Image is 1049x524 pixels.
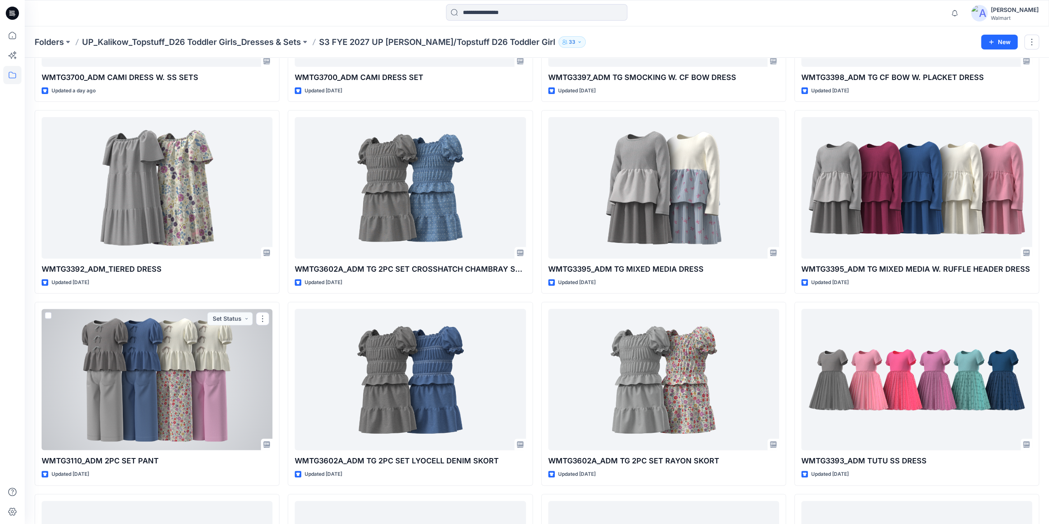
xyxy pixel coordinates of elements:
[42,117,272,258] a: WMTG3392_ADM_TIERED DRESS
[295,72,526,83] p: WMTG3700_ADM CAMI DRESS SET
[548,263,779,275] p: WMTG3395_ADM TG MIXED MEDIA DRESS
[42,263,272,275] p: WMTG3392_ADM_TIERED DRESS
[82,36,301,48] a: UP_Kalikow_Topstuff_D26 Toddler Girls_Dresses & Sets
[295,455,526,467] p: WMTG3602A_ADM TG 2PC SET LYOCELL DENIM SKORT
[991,15,1039,21] div: Walmart
[305,278,342,287] p: Updated [DATE]
[52,87,96,95] p: Updated a day ago
[801,72,1032,83] p: WMTG3398_ADM TG CF BOW W. PLACKET DRESS
[801,117,1032,258] a: WMTG3395_ADM TG MIXED MEDIA W. RUFFLE HEADER DRESS
[971,5,988,21] img: avatar
[558,87,596,95] p: Updated [DATE]
[295,309,526,450] a: WMTG3602A_ADM TG 2PC SET LYOCELL DENIM SKORT
[42,309,272,450] a: WMTG3110_ADM 2PC SET PANT
[558,470,596,479] p: Updated [DATE]
[42,72,272,83] p: WMTG3700_ADM CAMI DRESS W. SS SETS
[801,309,1032,450] a: WMTG3393_ADM TUTU SS DRESS
[811,278,849,287] p: Updated [DATE]
[305,87,342,95] p: Updated [DATE]
[305,470,342,479] p: Updated [DATE]
[991,5,1039,15] div: [PERSON_NAME]
[559,36,586,48] button: 33
[801,455,1032,467] p: WMTG3393_ADM TUTU SS DRESS
[801,263,1032,275] p: WMTG3395_ADM TG MIXED MEDIA W. RUFFLE HEADER DRESS
[548,455,779,467] p: WMTG3602A_ADM TG 2PC SET RAYON SKORT
[52,278,89,287] p: Updated [DATE]
[981,35,1018,49] button: New
[295,117,526,258] a: WMTG3602A_ADM TG 2PC SET CROSSHATCH CHAMBRAY SKORT
[319,36,555,48] p: S3 FYE 2027 UP [PERSON_NAME]/Topstuff D26 Toddler Girl
[35,36,64,48] a: Folders
[295,263,526,275] p: WMTG3602A_ADM TG 2PC SET CROSSHATCH CHAMBRAY SKORT
[811,470,849,479] p: Updated [DATE]
[811,87,849,95] p: Updated [DATE]
[558,278,596,287] p: Updated [DATE]
[548,72,779,83] p: WMTG3397_ADM TG SMOCKING W. CF BOW DRESS
[42,455,272,467] p: WMTG3110_ADM 2PC SET PANT
[569,38,575,47] p: 33
[548,309,779,450] a: WMTG3602A_ADM TG 2PC SET RAYON SKORT
[548,117,779,258] a: WMTG3395_ADM TG MIXED MEDIA DRESS
[52,470,89,479] p: Updated [DATE]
